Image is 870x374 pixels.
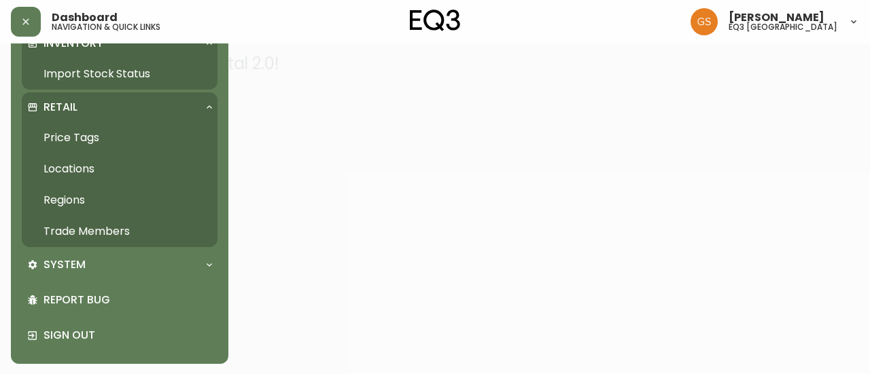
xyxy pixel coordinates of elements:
[22,318,217,353] div: Sign Out
[22,250,217,280] div: System
[729,12,824,23] span: [PERSON_NAME]
[43,100,77,115] p: Retail
[43,328,212,343] p: Sign Out
[729,23,837,31] h5: eq3 [GEOGRAPHIC_DATA]
[52,23,160,31] h5: navigation & quick links
[22,282,217,318] div: Report Bug
[22,58,217,90] a: Import Stock Status
[43,36,103,51] p: Inventory
[22,153,217,185] a: Locations
[691,8,718,35] img: 6b403d9c54a9a0c30f681d41f5fc2571
[22,122,217,153] a: Price Tags
[22,92,217,122] div: Retail
[43,293,212,307] p: Report Bug
[410,10,460,31] img: logo
[22,216,217,247] a: Trade Members
[43,257,86,272] p: System
[22,185,217,216] a: Regions
[52,12,118,23] span: Dashboard
[22,29,217,58] div: Inventory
